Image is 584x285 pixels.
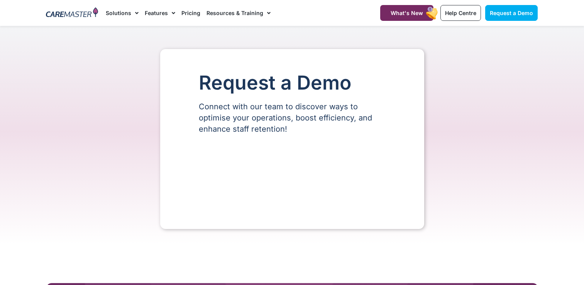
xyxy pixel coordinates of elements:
[440,5,481,21] a: Help Centre
[199,72,386,93] h1: Request a Demo
[199,101,386,135] p: Connect with our team to discover ways to optimise your operations, boost efficiency, and enhance...
[490,10,533,16] span: Request a Demo
[380,5,433,21] a: What's New
[46,7,98,19] img: CareMaster Logo
[445,10,476,16] span: Help Centre
[391,10,423,16] span: What's New
[485,5,538,21] a: Request a Demo
[199,148,386,206] iframe: Form 0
